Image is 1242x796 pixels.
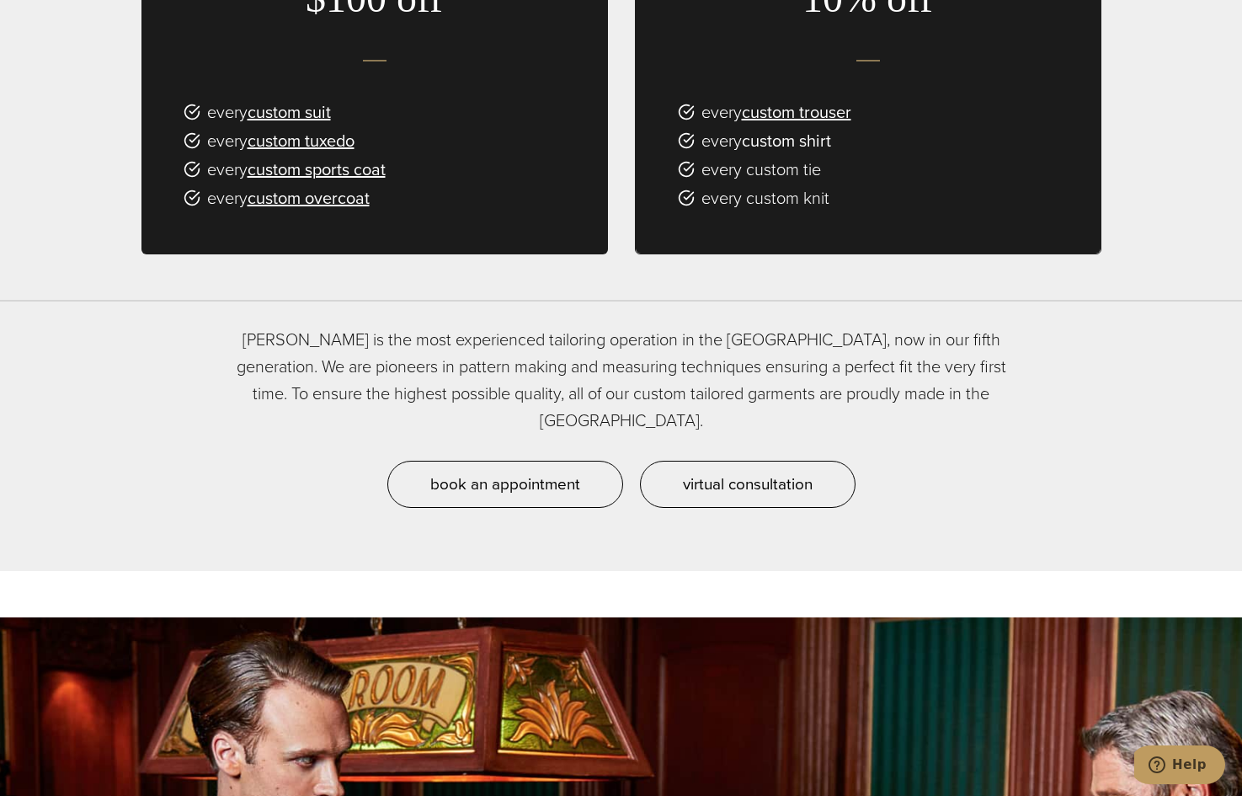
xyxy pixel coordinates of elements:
span: virtual consultation [683,472,813,496]
span: every custom tie [701,156,821,183]
a: custom sports coat [248,157,386,182]
a: book an appointment [387,461,623,508]
span: every [701,99,851,126]
a: custom suit [248,99,331,125]
span: every [701,127,831,154]
span: every [207,156,386,183]
a: custom shirt [742,128,831,153]
span: every custom knit [701,184,829,211]
span: every [207,127,354,154]
p: [PERSON_NAME] is the most experienced tailoring operation in the [GEOGRAPHIC_DATA], now in our fi... [226,326,1017,434]
span: every [207,99,331,126]
a: custom trouser [742,99,851,125]
a: custom overcoat [248,185,370,211]
iframe: Opens a widget where you can chat to one of our agents [1134,745,1225,788]
span: every [207,184,370,211]
a: custom tuxedo [248,128,354,153]
a: virtual consultation [640,461,856,508]
span: book an appointment [430,472,580,496]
